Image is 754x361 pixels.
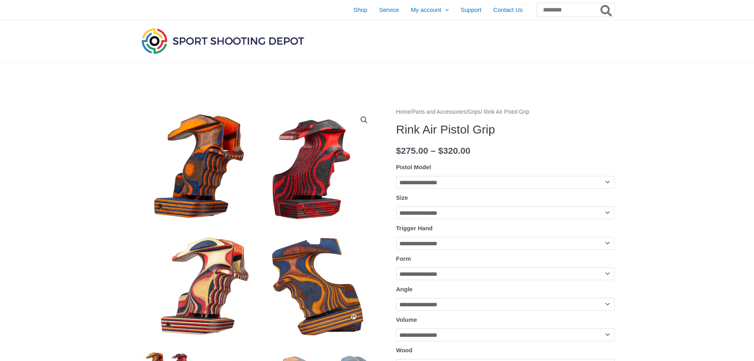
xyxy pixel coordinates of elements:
[396,146,428,156] bdi: 275.00
[396,122,615,137] h1: Rink Air Pistol Grip
[431,146,436,156] span: –
[357,113,371,127] a: View full-screen image gallery
[468,109,481,115] a: Grips
[396,225,433,231] label: Trigger Hand
[412,109,466,115] a: Parts and Accessories
[396,146,401,156] span: $
[396,164,431,170] label: Pistol Model
[396,316,417,323] label: Volume
[396,107,615,117] nav: Breadcrumb
[396,286,413,292] label: Angle
[140,26,306,55] img: Sport Shooting Depot
[599,3,614,17] button: Search
[396,109,411,115] a: Home
[396,255,411,262] label: Form
[396,194,408,201] label: Size
[438,146,470,156] bdi: 320.00
[396,347,412,353] label: Wood
[438,146,443,156] span: $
